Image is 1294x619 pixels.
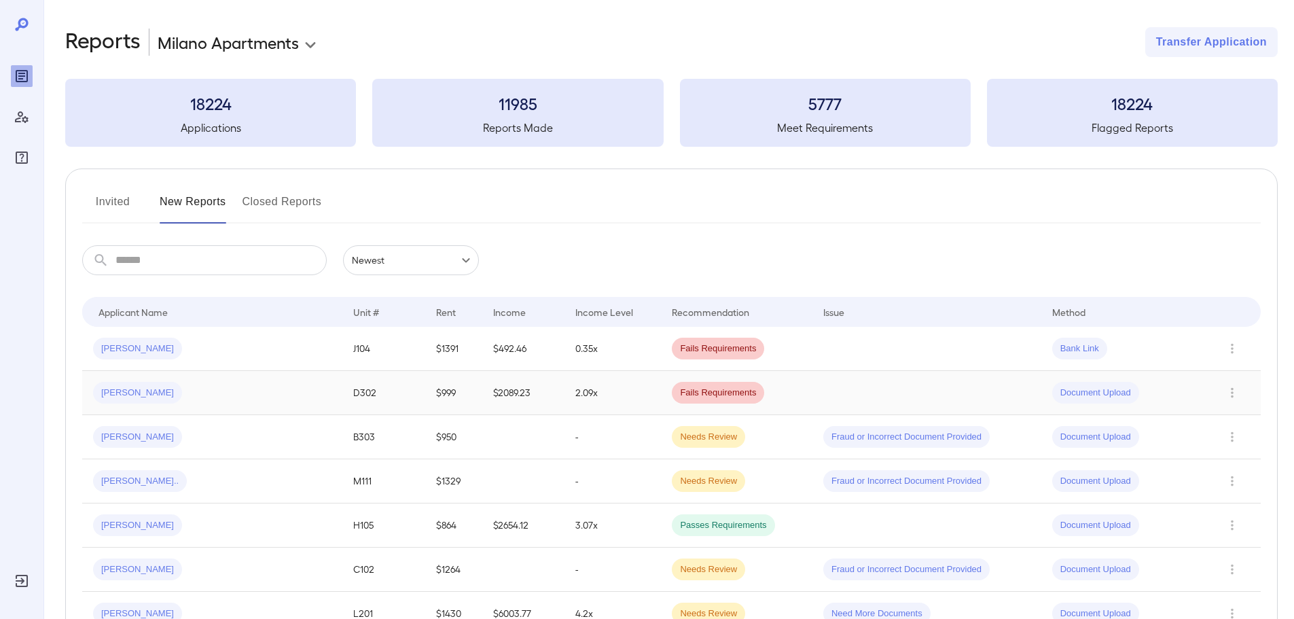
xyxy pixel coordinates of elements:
[93,387,182,400] span: [PERSON_NAME]
[93,342,182,355] span: [PERSON_NAME]
[342,459,425,503] td: M111
[160,191,226,224] button: New Reports
[82,191,143,224] button: Invited
[65,120,356,136] h5: Applications
[372,92,663,114] h3: 11985
[575,304,633,320] div: Income Level
[1052,342,1107,355] span: Bank Link
[342,415,425,459] td: B303
[372,120,663,136] h5: Reports Made
[672,475,745,488] span: Needs Review
[1052,431,1139,444] span: Document Upload
[93,519,182,532] span: [PERSON_NAME]
[425,327,482,371] td: $1391
[342,503,425,548] td: H105
[1052,519,1139,532] span: Document Upload
[1221,382,1243,404] button: Row Actions
[564,327,661,371] td: 0.35x
[11,106,33,128] div: Manage Users
[425,459,482,503] td: $1329
[672,431,745,444] span: Needs Review
[1221,470,1243,492] button: Row Actions
[823,563,990,576] span: Fraud or Incorrect Document Provided
[436,304,458,320] div: Rent
[158,31,299,53] p: Milano Apartments
[343,245,479,275] div: Newest
[1052,563,1139,576] span: Document Upload
[823,304,845,320] div: Issue
[672,563,745,576] span: Needs Review
[493,304,526,320] div: Income
[564,548,661,592] td: -
[342,548,425,592] td: C102
[1221,426,1243,448] button: Row Actions
[425,548,482,592] td: $1264
[425,503,482,548] td: $864
[987,92,1278,114] h3: 18224
[672,342,764,355] span: Fails Requirements
[564,415,661,459] td: -
[987,120,1278,136] h5: Flagged Reports
[482,503,565,548] td: $2654.12
[672,387,764,400] span: Fails Requirements
[65,27,141,57] h2: Reports
[672,519,774,532] span: Passes Requirements
[353,304,379,320] div: Unit #
[342,327,425,371] td: J104
[564,503,661,548] td: 3.07x
[93,563,182,576] span: [PERSON_NAME]
[11,65,33,87] div: Reports
[425,371,482,415] td: $999
[672,304,749,320] div: Recommendation
[680,120,971,136] h5: Meet Requirements
[680,92,971,114] h3: 5777
[1221,338,1243,359] button: Row Actions
[98,304,168,320] div: Applicant Name
[11,147,33,169] div: FAQ
[1221,514,1243,536] button: Row Actions
[1052,387,1139,400] span: Document Upload
[482,327,565,371] td: $492.46
[65,92,356,114] h3: 18224
[482,371,565,415] td: $2089.23
[1052,304,1085,320] div: Method
[93,431,182,444] span: [PERSON_NAME]
[823,475,990,488] span: Fraud or Incorrect Document Provided
[564,459,661,503] td: -
[564,371,661,415] td: 2.09x
[93,475,187,488] span: [PERSON_NAME]..
[242,191,322,224] button: Closed Reports
[1052,475,1139,488] span: Document Upload
[342,371,425,415] td: D302
[1145,27,1278,57] button: Transfer Application
[11,570,33,592] div: Log Out
[65,79,1278,147] summary: 18224Applications11985Reports Made5777Meet Requirements18224Flagged Reports
[823,431,990,444] span: Fraud or Incorrect Document Provided
[1221,559,1243,580] button: Row Actions
[425,415,482,459] td: $950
